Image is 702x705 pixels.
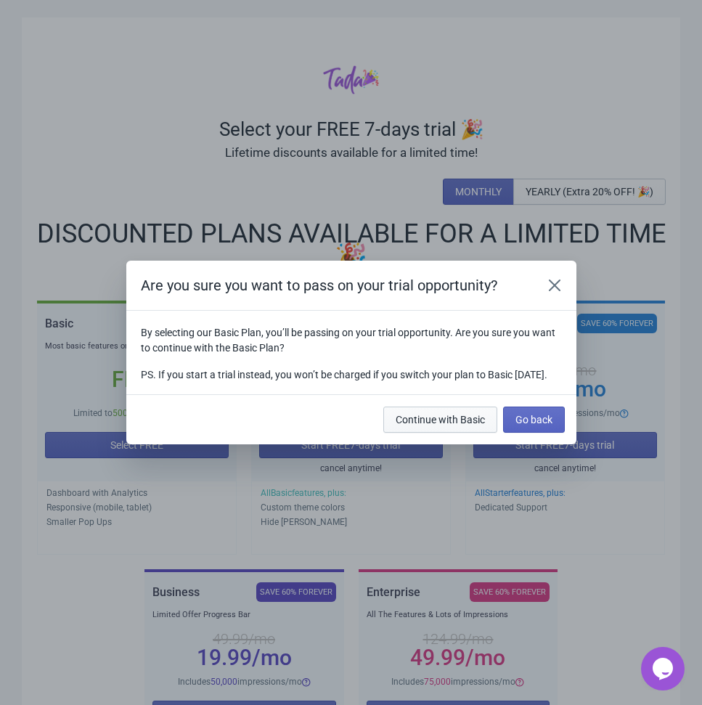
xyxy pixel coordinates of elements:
p: PS. If you start a trial instead, you won’t be charged if you switch your plan to Basic [DATE]. [141,367,562,383]
p: By selecting our Basic Plan, you’ll be passing on your trial opportunity. Are you sure you want t... [141,325,562,356]
span: Go back [515,414,552,425]
iframe: chat widget [641,647,687,690]
button: Go back [503,407,565,433]
h2: Are you sure you want to pass on your trial opportunity? [141,275,527,296]
span: Continue with Basic [396,414,485,425]
button: Continue with Basic [383,407,497,433]
button: Close [542,272,568,298]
